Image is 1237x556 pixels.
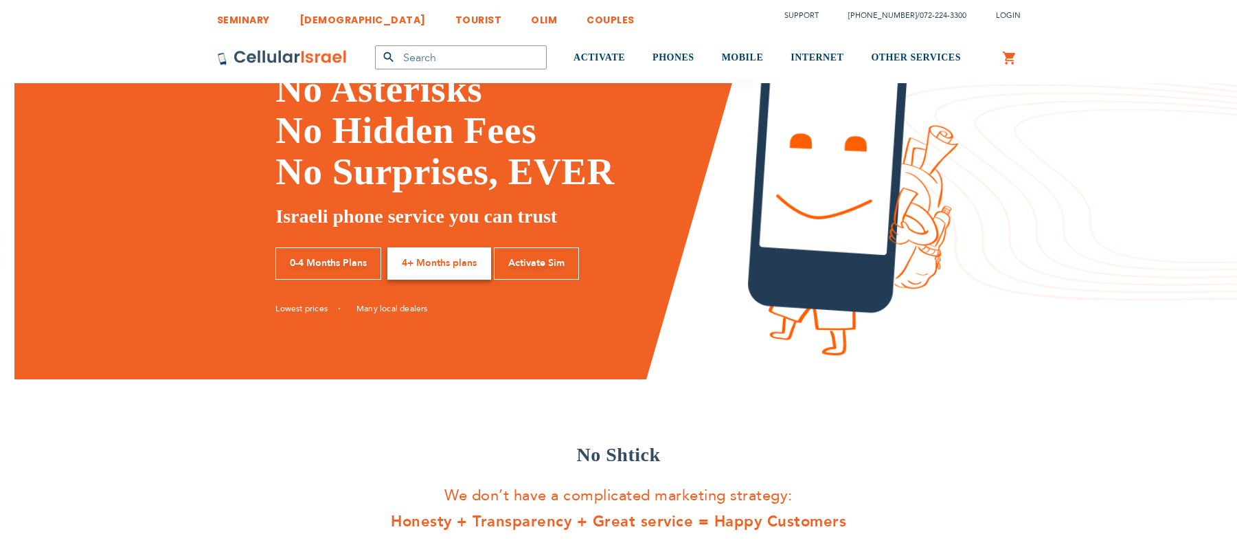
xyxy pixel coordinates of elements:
a: Activate Sim [494,247,579,280]
span: OTHER SERVICES [871,52,961,63]
a: PHONES [652,32,694,84]
h5: Israeli phone service you can trust [275,203,727,230]
a: SEMINARY [217,3,270,29]
a: 4+ Months plans [387,247,491,280]
li: / [835,5,966,25]
h1: No Asterisks No Hidden Fees No Surprises, EVER [275,69,727,192]
span: MOBILE [722,52,764,63]
a: Many local dealers [356,303,428,314]
span: ACTIVATE [574,52,625,63]
img: Cellular Israel Logo [217,49,348,66]
a: OTHER SERVICES [871,32,961,84]
a: COUPLES [587,3,635,29]
p: We don’t have a complicated marketing strategy: [217,482,1021,535]
h3: No Shtick [217,441,1021,469]
a: Support [784,10,819,21]
a: OLIM [531,3,557,29]
span: PHONES [652,52,694,63]
a: 0-4 Months Plans [275,247,381,280]
a: 072-224-3300 [920,10,966,21]
strong: Honesty + Transparency + Great service = Happy Customers [217,509,1021,535]
input: Search [375,45,547,69]
a: MOBILE [722,32,764,84]
a: [DEMOGRAPHIC_DATA] [299,3,426,29]
span: Login [996,10,1021,21]
a: Lowest prices [275,303,340,314]
span: INTERNET [791,52,843,63]
a: [PHONE_NUMBER] [848,10,917,21]
a: ACTIVATE [574,32,625,84]
a: INTERNET [791,32,843,84]
a: TOURIST [455,3,502,29]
